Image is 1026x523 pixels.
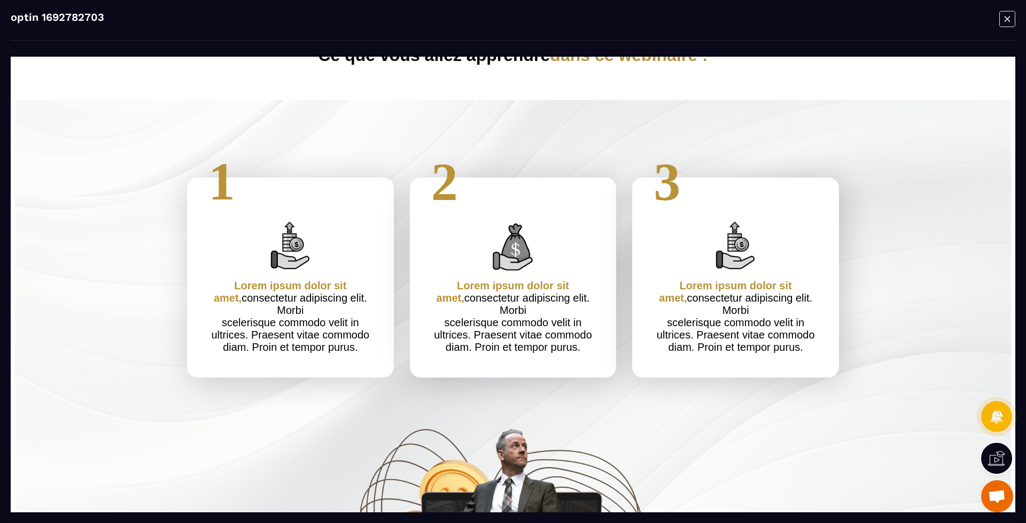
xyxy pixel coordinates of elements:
text: consectetur adipiscing elit. Morbi scelerisque commodo velit in ultrices. Praesent vitae commodo ... [643,220,807,299]
b: Lorem ipsum dolor sit amet, [648,223,784,247]
h1: 1 [198,89,362,161]
b: Lorem ipsum dolor sit amet, [426,223,562,247]
h4: optin 1692782703 [11,11,104,29]
img: 5006afe1736ba47c95883e7747e2f33b_3.png [696,161,753,218]
text: consectetur adipiscing elit. Morbi scelerisque commodo velit in ultrices. Praesent vitae commodo ... [198,220,362,299]
h1: 2 [421,89,585,161]
h1: 3 [643,89,807,161]
a: Ouvrir le chat [981,480,1013,512]
img: 5006afe1736ba47c95883e7747e2f33b_3.png [251,161,308,218]
img: dc9ae76d5d7df4e228bdf9d4f9264136_4.png [473,161,531,218]
text: consectetur adipiscing elit. Morbi scelerisque commodo velit in ultrices. Praesent vitae commodo ... [421,220,585,299]
b: Lorem ipsum dolor sit amet, [203,223,339,247]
